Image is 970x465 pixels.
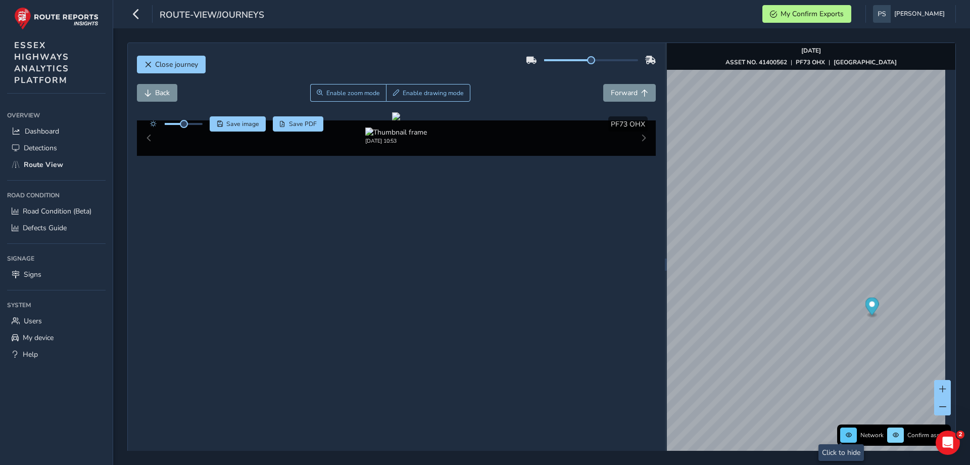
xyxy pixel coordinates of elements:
[386,84,470,102] button: Draw
[7,346,106,363] a: Help
[907,431,948,439] span: Confirm assets
[834,58,897,66] strong: [GEOGRAPHIC_DATA]
[603,84,656,102] button: Forward
[762,5,851,23] button: My Confirm Exports
[781,9,844,19] span: My Confirm Exports
[7,108,106,123] div: Overview
[310,84,386,102] button: Zoom
[14,39,69,86] span: ESSEX HIGHWAYS ANALYTICS PLATFORM
[7,123,106,140] a: Dashboard
[611,119,645,129] span: PF73 OHX
[155,88,170,98] span: Back
[23,350,38,359] span: Help
[365,137,427,145] div: [DATE] 10:53
[7,188,106,203] div: Road Condition
[24,160,63,170] span: Route View
[365,128,427,137] img: Thumbnail frame
[137,84,177,102] button: Back
[611,88,638,98] span: Forward
[137,56,206,73] button: Close journey
[796,58,825,66] strong: PF73 OHX
[956,431,964,439] span: 2
[801,47,821,55] strong: [DATE]
[725,58,787,66] strong: ASSET NO. 41400562
[873,5,948,23] button: [PERSON_NAME]
[23,206,91,216] span: Road Condition (Beta)
[14,7,99,30] img: rr logo
[725,58,897,66] div: | |
[873,5,891,23] img: diamond-layout
[7,329,106,346] a: My device
[7,251,106,266] div: Signage
[7,313,106,329] a: Users
[24,143,57,153] span: Detections
[24,316,42,326] span: Users
[23,223,67,233] span: Defects Guide
[24,270,41,279] span: Signs
[7,203,106,220] a: Road Condition (Beta)
[7,266,106,283] a: Signs
[23,333,54,343] span: My device
[7,156,106,173] a: Route View
[210,116,266,132] button: Save
[894,5,945,23] span: [PERSON_NAME]
[860,431,884,439] span: Network
[155,60,198,69] span: Close journey
[25,126,59,136] span: Dashboard
[226,120,259,128] span: Save image
[865,298,879,318] div: Map marker
[403,89,464,97] span: Enable drawing mode
[289,120,317,128] span: Save PDF
[326,89,380,97] span: Enable zoom mode
[7,298,106,313] div: System
[7,140,106,156] a: Detections
[936,431,960,455] iframe: Intercom live chat
[7,220,106,236] a: Defects Guide
[273,116,324,132] button: PDF
[160,9,264,23] span: route-view/journeys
